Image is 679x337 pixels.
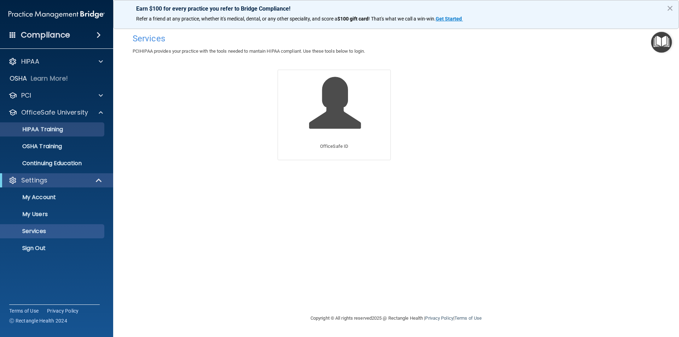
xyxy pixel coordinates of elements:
[8,108,103,117] a: OfficeSafe University
[9,317,67,324] span: Ⓒ Rectangle Health 2024
[5,126,63,133] p: HIPAA Training
[9,307,39,314] a: Terms of Use
[8,91,103,100] a: PCI
[278,70,391,160] a: OfficeSafe ID
[436,16,463,22] a: Get Started
[436,16,462,22] strong: Get Started
[5,211,101,218] p: My Users
[454,315,482,321] a: Terms of Use
[10,74,27,83] p: OSHA
[136,5,656,12] p: Earn $100 for every practice you refer to Bridge Compliance!
[8,176,103,185] a: Settings
[320,142,348,151] p: OfficeSafe ID
[5,160,101,167] p: Continuing Education
[21,91,31,100] p: PCI
[5,245,101,252] p: Sign Out
[667,2,673,14] button: Close
[425,315,453,321] a: Privacy Policy
[651,32,672,53] button: Open Resource Center
[47,307,79,314] a: Privacy Policy
[8,7,105,22] img: PMB logo
[21,57,39,66] p: HIPAA
[5,228,101,235] p: Services
[31,74,68,83] p: Learn More!
[267,307,525,330] div: Copyright © All rights reserved 2025 @ Rectangle Health | |
[133,34,660,43] h4: Services
[133,48,365,54] span: PCIHIPAA provides your practice with the tools needed to mantain HIPAA compliant. Use these tools...
[337,16,368,22] strong: $100 gift card
[21,30,70,40] h4: Compliance
[368,16,436,22] span: ! That's what we call a win-win.
[136,16,337,22] span: Refer a friend at any practice, whether it's medical, dental, or any other speciality, and score a
[8,57,103,66] a: HIPAA
[5,194,101,201] p: My Account
[21,108,88,117] p: OfficeSafe University
[21,176,47,185] p: Settings
[5,143,62,150] p: OSHA Training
